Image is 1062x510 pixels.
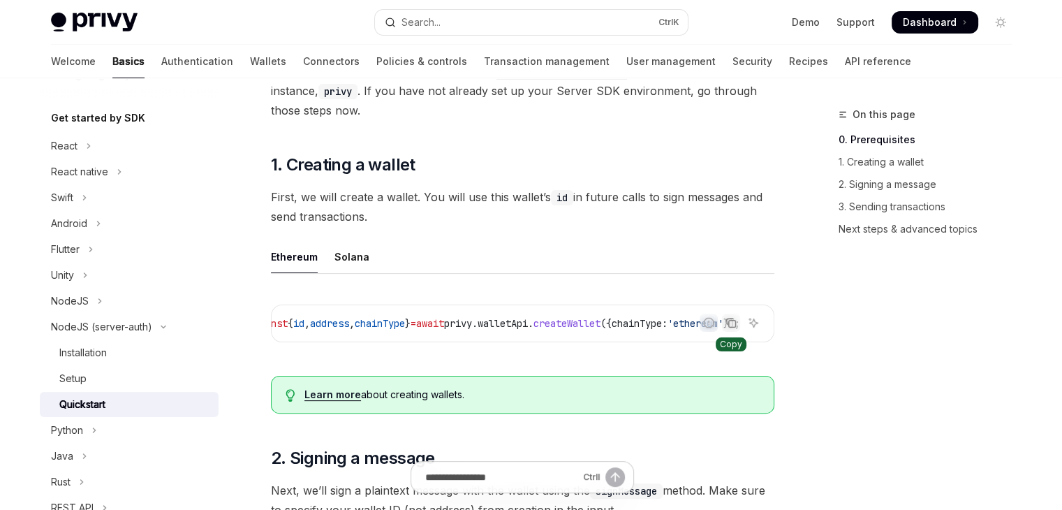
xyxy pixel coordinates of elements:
span: 1. Creating a wallet [271,154,415,176]
a: API reference [845,45,911,78]
button: Open search [375,10,688,35]
span: , [304,317,310,330]
div: Copy [716,337,746,351]
span: Dashboard [903,15,957,29]
button: Report incorrect code [700,314,718,332]
button: Toggle Python section [40,418,219,443]
code: privy [318,84,357,99]
span: 'ethereum' [668,317,723,330]
button: Toggle React native section [40,159,219,184]
div: Unity [51,267,74,284]
span: chainType [355,317,405,330]
button: Ask AI [744,314,762,332]
button: Toggle Swift section [40,185,219,210]
button: Toggle Unity section [40,263,219,288]
div: Ethereum [271,240,318,273]
a: 0. Prerequisites [839,129,1023,151]
div: Android [51,215,87,232]
a: Installation [40,340,219,365]
button: Toggle NodeJS section [40,289,219,314]
span: . [472,317,478,330]
a: Welcome [51,45,96,78]
a: Transaction management [484,45,610,78]
span: This guide assumes you have followed the to get a Privy client instance, . If you have not alread... [271,61,774,120]
div: Installation [59,344,107,361]
svg: Tip [286,389,295,402]
div: Swift [51,189,73,206]
span: id [293,317,304,330]
img: light logo [51,13,138,32]
span: , [349,317,355,330]
span: 2. Signing a message [271,447,435,469]
button: Toggle React section [40,133,219,159]
a: 3. Sending transactions [839,196,1023,218]
button: Copy the contents from the code block [722,314,740,332]
input: Ask a question... [425,462,577,493]
h5: Get started by SDK [51,110,145,126]
a: Connectors [303,45,360,78]
div: Flutter [51,241,80,258]
a: 2. Signing a message [839,173,1023,196]
a: Dashboard [892,11,978,34]
a: 1. Creating a wallet [839,151,1023,173]
button: Toggle dark mode [989,11,1012,34]
span: . [528,317,533,330]
span: privy [444,317,472,330]
div: NodeJS (server-auth) [51,319,152,335]
div: NodeJS [51,293,89,309]
a: Security [732,45,772,78]
span: First, we will create a wallet. You will use this wallet’s in future calls to sign messages and s... [271,187,774,226]
span: On this page [853,106,915,123]
a: Support [836,15,875,29]
button: Send message [605,467,625,487]
a: Quickstart [40,392,219,417]
div: about creating wallets. [304,388,759,402]
a: Wallets [250,45,286,78]
span: chainType: [612,317,668,330]
a: Basics [112,45,145,78]
a: Learn more [304,388,361,401]
span: Ctrl K [658,17,679,28]
a: Setup [40,366,219,391]
span: createWallet [533,317,600,330]
div: Search... [401,14,441,31]
span: = [411,317,416,330]
span: address [310,317,349,330]
a: User management [626,45,716,78]
div: Python [51,422,83,439]
a: Next steps & advanced topics [839,218,1023,240]
a: Demo [792,15,820,29]
div: Rust [51,474,71,490]
button: Toggle Java section [40,444,219,469]
button: Toggle Android section [40,211,219,236]
button: Toggle Flutter section [40,237,219,262]
div: Java [51,448,73,465]
button: Toggle NodeJS (server-auth) section [40,314,219,340]
a: Policies & controls [376,45,467,78]
button: Toggle Rust section [40,469,219,495]
span: { [288,317,293,330]
span: ({ [600,317,612,330]
a: Recipes [789,45,828,78]
div: Quickstart [59,396,105,413]
span: await [416,317,444,330]
div: Solana [334,240,369,273]
span: } [405,317,411,330]
span: walletApi [478,317,528,330]
div: Setup [59,370,87,387]
code: id [551,190,573,205]
span: const [260,317,288,330]
div: React [51,138,78,154]
a: Authentication [161,45,233,78]
div: React native [51,163,108,180]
